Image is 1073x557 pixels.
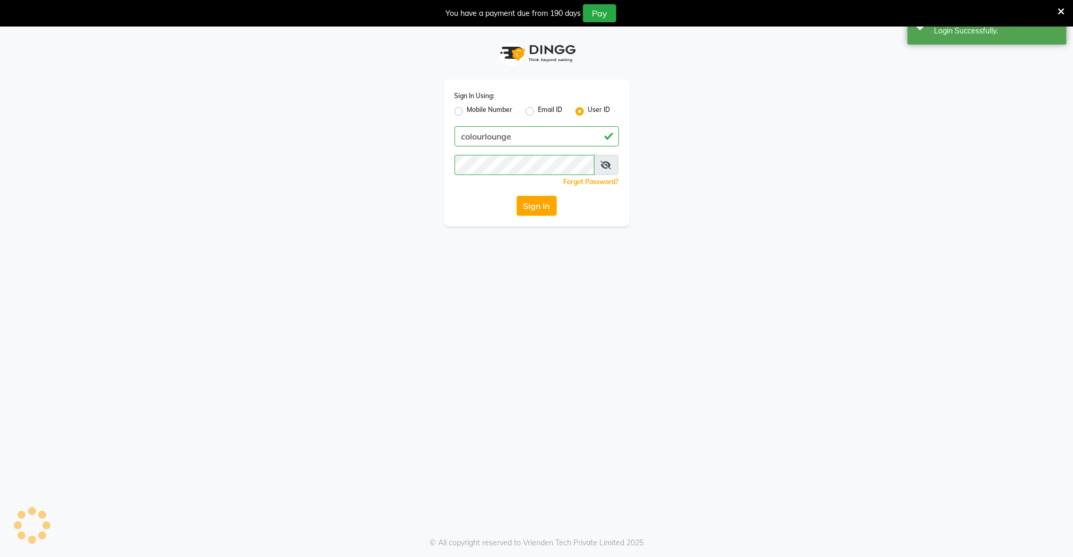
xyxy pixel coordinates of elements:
[455,91,495,101] label: Sign In Using:
[446,8,581,19] div: You have a payment due from 190 days
[494,38,579,69] img: logo1.svg
[934,25,1059,37] div: Login Successfully.
[455,155,595,175] input: Username
[583,4,616,22] button: Pay
[588,105,610,118] label: User ID
[517,196,557,216] button: Sign In
[467,105,513,118] label: Mobile Number
[564,178,619,186] a: Forgot Password?
[538,105,563,118] label: Email ID
[455,126,619,146] input: Username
